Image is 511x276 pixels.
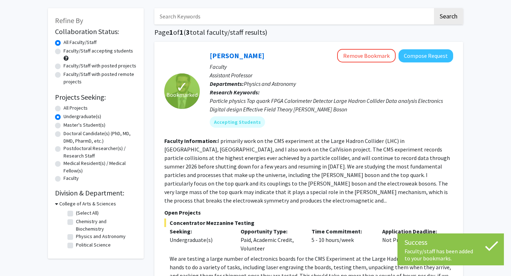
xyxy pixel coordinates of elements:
label: Faculty/Staff with posted projects [64,62,136,70]
label: Doctoral Candidate(s) (PhD, MD, DMD, PharmD, etc.) [64,130,137,145]
div: 5 - 10 hours/week [306,227,377,253]
label: Undergraduate(s) [64,113,101,120]
input: Search Keywords [154,8,433,24]
h3: College of Arts & Sciences [59,200,116,208]
h2: Division & Department: [55,189,137,197]
h2: Projects Seeking: [55,93,137,101]
p: Application Deadline: [382,227,443,236]
label: Faculty/Staff with posted remote projects [64,71,137,85]
span: 3 [186,28,190,37]
div: Undergraduate(s) [170,236,230,244]
div: Paid, Academic Credit, Volunteer [235,227,306,253]
mat-chip: Accepting Students [210,116,265,128]
span: Bookmarked [166,90,198,99]
b: Departments: [210,80,244,87]
label: Faculty/Staff accepting students [64,47,133,55]
span: ✓ [176,83,188,90]
div: Success [405,237,497,248]
p: Faculty [210,62,453,71]
label: Political Science [76,241,111,249]
label: All Faculty/Staff [64,39,97,46]
label: Master's Student(s) [64,121,105,129]
span: Concentrator Mezzanine Testing [164,219,453,227]
p: Open Projects [164,208,453,217]
p: Time Commitment: [312,227,372,236]
div: Faculty/staff has been added to your bookmarks. [405,248,497,262]
button: Search [434,8,463,24]
label: All Projects [64,104,88,112]
label: Medical Resident(s) / Medical Fellow(s) [64,160,137,175]
h2: Collaboration Status: [55,27,137,36]
p: Assistant Professor [210,71,453,79]
iframe: Chat [5,244,30,271]
b: Faculty Information: [164,137,218,144]
a: [PERSON_NAME] [210,51,264,60]
label: (Select All) [76,209,99,217]
p: Seeking: [170,227,230,236]
label: Chemistry and Biochemistry [76,218,135,233]
b: Research Keywords: [210,89,260,96]
button: Compose Request to Jon Wilson [399,49,453,62]
label: Faculty [64,175,79,182]
h1: Page of ( total faculty/staff results) [154,28,463,37]
label: Physics and Astronomy [76,233,126,240]
span: Physics and Astronomy [244,80,296,87]
p: Opportunity Type: [241,227,301,236]
fg-read-more: I primarily work on the CMS experiment at the Large Hadron Collider (LHC) in [GEOGRAPHIC_DATA], [... [164,137,450,204]
span: 1 [180,28,183,37]
label: Postdoctoral Researcher(s) / Research Staff [64,145,137,160]
span: Refine By [55,16,83,25]
span: 1 [169,28,173,37]
div: Not Provided [377,227,448,253]
button: Remove Bookmark [337,49,396,62]
div: Particle physics Top quark FPGA Calorimeter Detector Large Hadron Collider Data analysis Electron... [210,96,453,114]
